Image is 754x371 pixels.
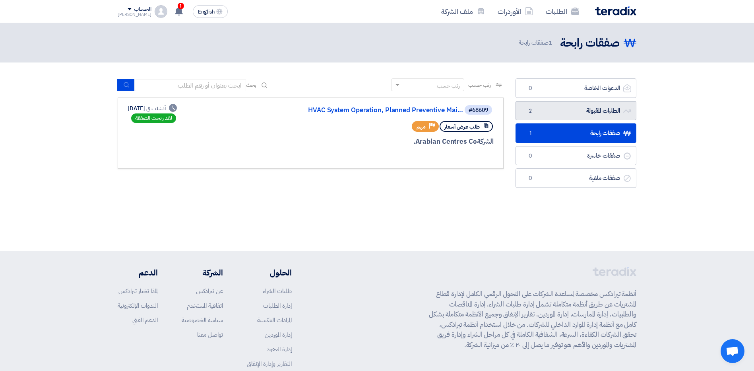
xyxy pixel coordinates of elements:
[525,129,535,137] span: 1
[516,78,636,98] a: الدعوات الخاصة0
[525,84,535,92] span: 0
[182,267,223,279] li: الشركة
[155,5,167,18] img: profile_test.png
[539,2,585,21] a: الطلبات
[257,316,292,324] a: المزادات العكسية
[595,6,636,16] img: Teradix logo
[429,289,636,350] p: أنظمة تيرادكس مخصصة لمساعدة الشركات على التحول الرقمي الكامل لإدارة قطاع المشتريات عن طريق أنظمة ...
[516,168,636,188] a: صفقات ملغية0
[469,107,488,113] div: #68609
[549,38,552,47] span: 1
[187,301,223,310] a: اتفاقية المستخدم
[146,104,165,113] span: أنشئت في
[118,267,158,279] li: الدعم
[118,287,158,295] a: لماذا تختار تيرادكس
[417,123,426,131] span: مهم
[134,6,151,13] div: الحساب
[525,174,535,182] span: 0
[560,35,620,51] h2: صفقات رابحة
[491,2,539,21] a: الأوردرات
[477,137,494,146] span: الشركة
[196,287,223,295] a: عن تيرادكس
[525,107,535,115] span: 2
[302,137,494,147] div: Arabian Centres Co.
[118,12,151,17] div: [PERSON_NAME]
[128,104,177,113] div: [DATE]
[132,316,158,324] a: الدعم الفني
[182,316,223,324] a: سياسة الخصوصية
[247,267,292,279] li: الحلول
[721,339,744,363] a: Open chat
[178,3,184,9] span: 1
[265,330,292,339] a: إدارة الموردين
[516,123,636,143] a: صفقات رابحة1
[444,123,480,131] span: طلب عرض أسعار
[193,5,228,18] button: English
[304,107,463,114] a: HVAC System Operation, Planned Preventive Mai...
[246,81,256,89] span: بحث
[197,330,223,339] a: تواصل معنا
[131,113,176,123] div: لقد ربحت الصفقة
[247,359,292,368] a: التقارير وإدارة الإنفاق
[519,38,554,47] span: صفقات رابحة
[525,152,535,160] span: 0
[267,345,292,353] a: إدارة العقود
[468,81,491,89] span: رتب حسب
[516,146,636,166] a: صفقات خاسرة0
[263,287,292,295] a: طلبات الشراء
[135,79,246,91] input: ابحث بعنوان أو رقم الطلب
[516,101,636,121] a: الطلبات المقبولة2
[118,301,158,310] a: الندوات الإلكترونية
[263,301,292,310] a: إدارة الطلبات
[198,9,215,15] span: English
[435,2,491,21] a: ملف الشركة
[437,82,460,90] div: رتب حسب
